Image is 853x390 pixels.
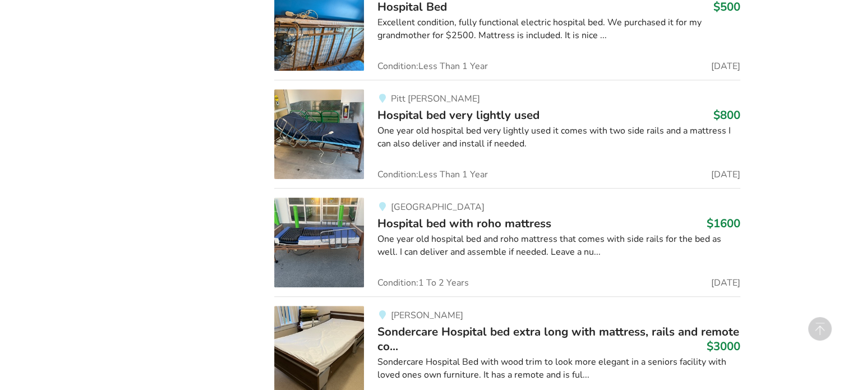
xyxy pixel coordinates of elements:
[274,89,364,179] img: bedroom equipment-hospital bed very lightly used
[377,170,488,179] span: Condition: Less Than 1 Year
[390,201,484,213] span: [GEOGRAPHIC_DATA]
[713,108,740,122] h3: $800
[377,16,740,42] div: Excellent condition, fully functional electric hospital bed. We purchased it for my grandmother f...
[711,62,740,71] span: [DATE]
[377,356,740,382] div: Sondercare Hospital Bed with wood trim to look more elegant in a seniors facility with loved ones...
[377,125,740,150] div: One year old hospital bed very lightly used it comes with two side rails and a mattress I can als...
[274,198,364,287] img: bedroom equipment-hospital bed with roho mattress
[274,188,740,296] a: bedroom equipment-hospital bed with roho mattress [GEOGRAPHIC_DATA]Hospital bed with roho mattres...
[377,62,488,71] span: Condition: Less Than 1 Year
[377,324,739,354] span: Sondercare Hospital bed extra long with mattress, rails and remote co...
[707,216,740,231] h3: $1600
[274,80,740,188] a: bedroom equipment-hospital bed very lightly usedPitt [PERSON_NAME]Hospital bed very lightly used$...
[377,278,469,287] span: Condition: 1 To 2 Years
[390,309,463,322] span: [PERSON_NAME]
[711,170,740,179] span: [DATE]
[390,93,479,105] span: Pitt [PERSON_NAME]
[707,339,740,354] h3: $3000
[377,233,740,259] div: One year old hospital bed and roho mattress that comes with side rails for the bed as well. I can...
[377,215,551,231] span: Hospital bed with roho mattress
[711,278,740,287] span: [DATE]
[377,107,540,123] span: Hospital bed very lightly used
